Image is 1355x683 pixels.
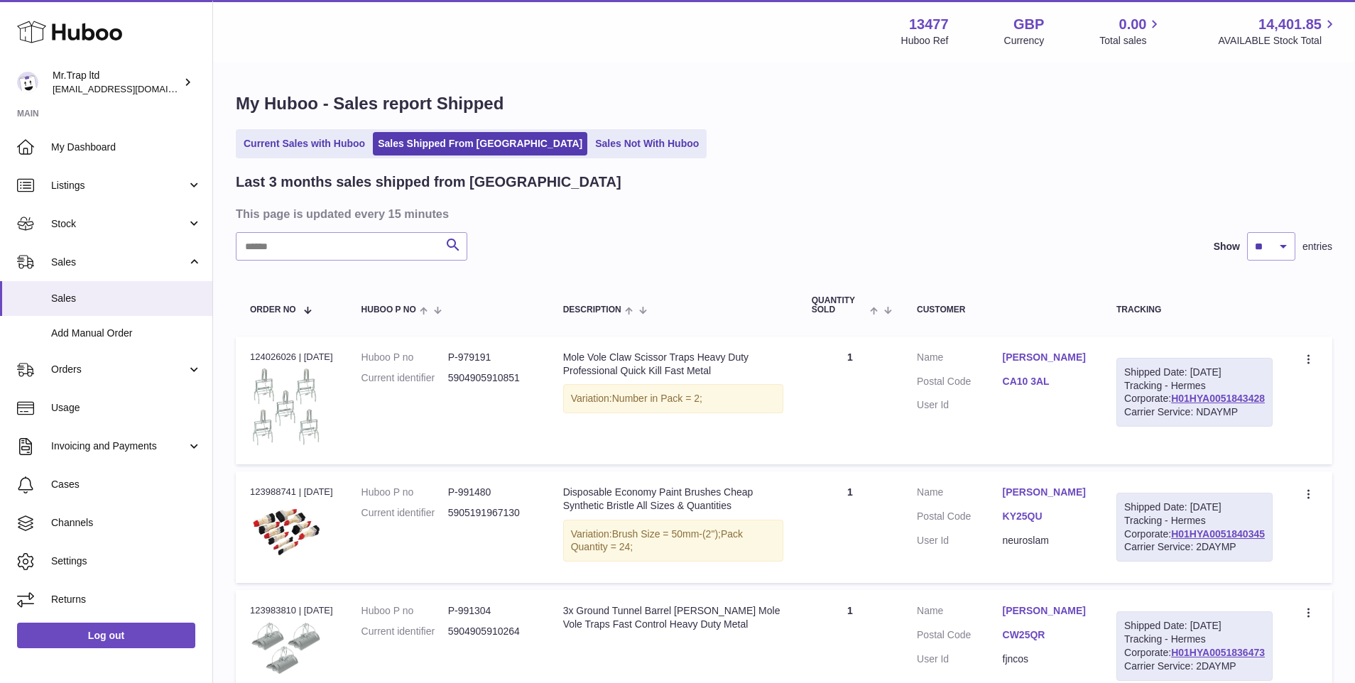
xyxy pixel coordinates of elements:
[51,516,202,530] span: Channels
[250,351,333,364] div: 124026026 | [DATE]
[917,375,1003,392] dt: Postal Code
[51,217,187,231] span: Stock
[917,652,1003,666] dt: User Id
[361,625,448,638] dt: Current identifier
[1124,619,1265,633] div: Shipped Date: [DATE]
[571,528,743,553] span: Pack Quantity = 24;
[812,296,866,315] span: Quantity Sold
[448,371,535,385] dd: 5904905910851
[563,520,783,562] div: Variation:
[448,506,535,520] dd: 5905191967130
[1003,604,1089,618] a: [PERSON_NAME]
[250,604,333,617] div: 123983810 | [DATE]
[51,439,187,453] span: Invoicing and Payments
[798,471,903,584] td: 1
[1003,375,1089,388] a: CA10 3AL
[1218,15,1338,48] a: 14,401.85 AVAILABLE Stock Total
[1124,540,1265,554] div: Carrier Service: 2DAYMP
[361,486,448,499] dt: Huboo P no
[1116,358,1273,427] div: Tracking - Hermes Corporate:
[917,510,1003,527] dt: Postal Code
[51,593,202,606] span: Returns
[917,351,1003,368] dt: Name
[1003,534,1089,547] dd: neuroslam
[901,34,949,48] div: Huboo Ref
[612,528,721,540] span: Brush Size = 50mm-(2");
[361,371,448,385] dt: Current identifier
[1218,34,1338,48] span: AVAILABLE Stock Total
[1004,34,1045,48] div: Currency
[1302,240,1332,253] span: entries
[250,486,333,498] div: 123988741 | [DATE]
[1003,351,1089,364] a: [PERSON_NAME]
[917,398,1003,412] dt: User Id
[1124,405,1265,419] div: Carrier Service: NDAYMP
[563,305,621,315] span: Description
[563,351,783,378] div: Mole Vole Claw Scissor Traps Heavy Duty Professional Quick Kill Fast Metal
[51,179,187,192] span: Listings
[1013,15,1044,34] strong: GBP
[53,83,209,94] span: [EMAIL_ADDRESS][DOMAIN_NAME]
[612,393,702,404] span: Number in Pack = 2;
[1171,528,1265,540] a: H01HYA0051840345
[1258,15,1322,34] span: 14,401.85
[1214,240,1240,253] label: Show
[1003,652,1089,666] dd: fjncos
[236,173,621,192] h2: Last 3 months sales shipped from [GEOGRAPHIC_DATA]
[563,486,783,513] div: Disposable Economy Paint Brushes Cheap Synthetic Bristle All Sizes & Quantities
[448,625,535,638] dd: 5904905910264
[250,503,321,560] img: $_57.JPG
[1116,305,1273,315] div: Tracking
[917,486,1003,503] dt: Name
[917,604,1003,621] dt: Name
[236,206,1329,222] h3: This page is updated every 15 minutes
[1003,486,1089,499] a: [PERSON_NAME]
[1119,15,1147,34] span: 0.00
[1124,660,1265,673] div: Carrier Service: 2DAYMP
[361,506,448,520] dt: Current identifier
[51,327,202,340] span: Add Manual Order
[1124,501,1265,514] div: Shipped Date: [DATE]
[51,478,202,491] span: Cases
[239,132,370,155] a: Current Sales with Huboo
[17,623,195,648] a: Log out
[236,92,1332,115] h1: My Huboo - Sales report Shipped
[361,604,448,618] dt: Huboo P no
[53,69,180,96] div: Mr.Trap ltd
[798,337,903,464] td: 1
[51,554,202,568] span: Settings
[51,363,187,376] span: Orders
[51,401,202,415] span: Usage
[1099,34,1163,48] span: Total sales
[1171,647,1265,658] a: H01HYA0051836473
[917,628,1003,645] dt: Postal Code
[1124,366,1265,379] div: Shipped Date: [DATE]
[51,292,202,305] span: Sales
[563,604,783,631] div: 3x Ground Tunnel Barrel [PERSON_NAME] Mole Vole Traps Fast Control Heavy Duty Metal
[448,486,535,499] dd: P-991480
[1003,510,1089,523] a: KY25QU
[917,305,1088,315] div: Customer
[909,15,949,34] strong: 13477
[250,368,321,447] img: $_57.JPG
[563,384,783,413] div: Variation:
[1116,493,1273,562] div: Tracking - Hermes Corporate:
[590,132,704,155] a: Sales Not With Huboo
[250,622,321,674] img: $_57.JPG
[1171,393,1265,404] a: H01HYA0051843428
[1003,628,1089,642] a: CW25QR
[51,256,187,269] span: Sales
[448,351,535,364] dd: P-979191
[361,305,416,315] span: Huboo P no
[51,141,202,154] span: My Dashboard
[1116,611,1273,681] div: Tracking - Hermes Corporate:
[361,351,448,364] dt: Huboo P no
[250,305,296,315] span: Order No
[1099,15,1163,48] a: 0.00 Total sales
[448,604,535,618] dd: P-991304
[917,534,1003,547] dt: User Id
[373,132,587,155] a: Sales Shipped From [GEOGRAPHIC_DATA]
[17,72,38,93] img: office@grabacz.eu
